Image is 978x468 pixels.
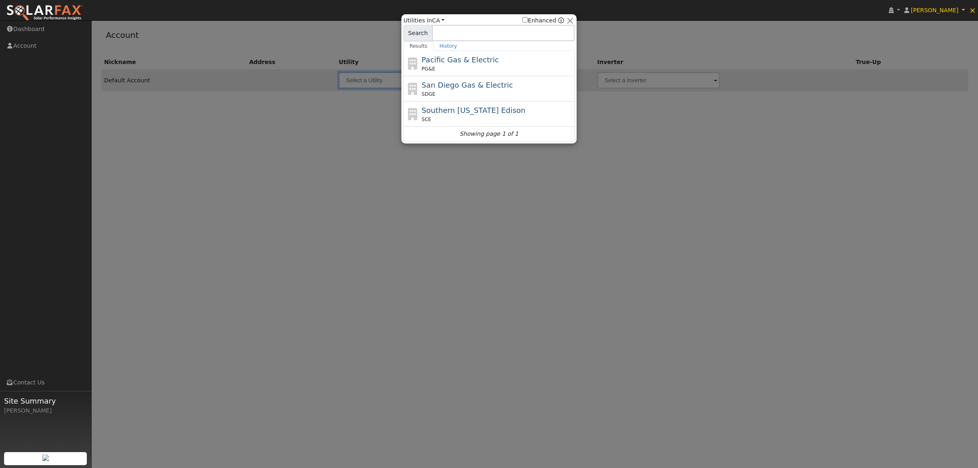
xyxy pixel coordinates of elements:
span: Southern [US_STATE] Edison [422,106,526,115]
span: SCE [422,116,432,123]
img: retrieve [42,455,49,461]
span: Show enhanced providers [522,16,564,25]
span: Utilities in [403,16,445,25]
span: PG&E [422,65,435,73]
span: Pacific Gas & Electric [422,55,499,64]
img: SolarFax [6,4,83,22]
input: Enhanced [522,17,528,22]
span: Site Summary [4,395,87,406]
a: History [434,41,463,51]
i: Showing page 1 of 1 [460,130,518,138]
span: Search [403,25,432,41]
span: San Diego Gas & Electric [422,81,513,89]
a: Results [403,41,434,51]
a: CA [432,17,445,24]
div: [PERSON_NAME] [4,406,87,415]
span: [PERSON_NAME] [911,7,958,13]
label: Enhanced [522,16,556,25]
a: Enhanced Providers [558,17,564,24]
span: SDGE [422,91,436,98]
span: × [969,5,976,15]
